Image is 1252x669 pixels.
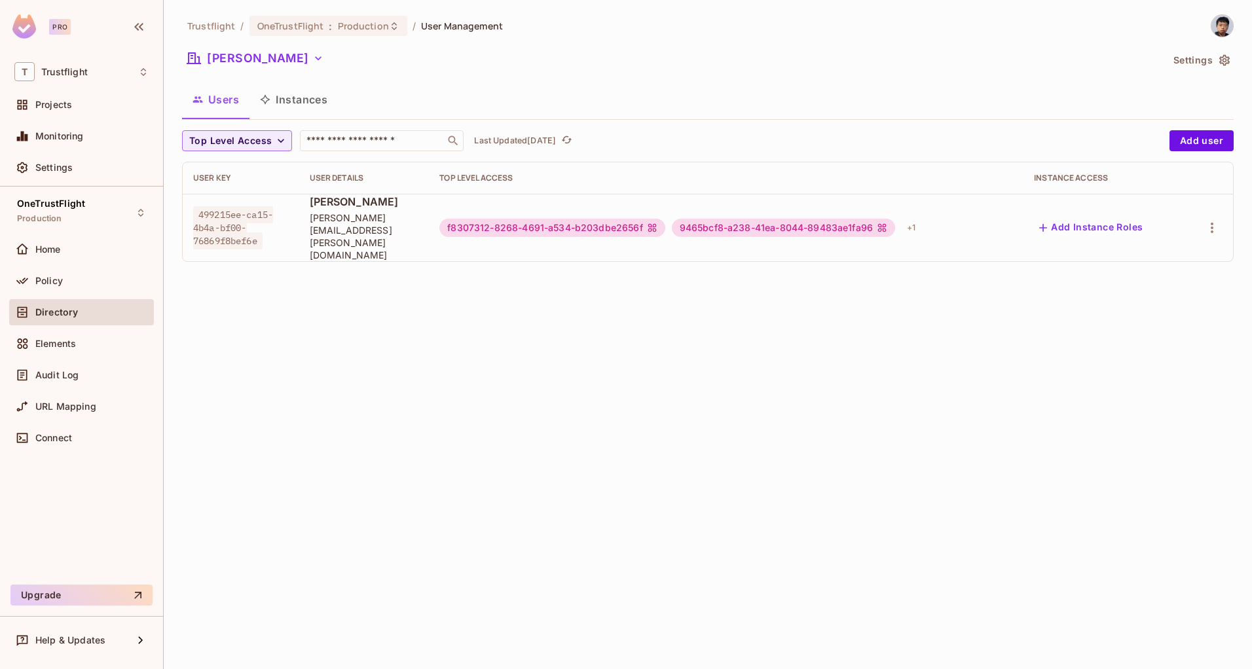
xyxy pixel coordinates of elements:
[1211,15,1233,37] img: Alexander Ip
[240,20,244,32] li: /
[10,585,153,606] button: Upgrade
[1169,130,1234,151] button: Add user
[14,62,35,81] span: T
[257,20,324,32] span: OneTrustFlight
[338,20,389,32] span: Production
[182,83,249,116] button: Users
[439,219,665,237] div: f8307312-8268-4691-a534-b203dbe2656f
[421,20,503,32] span: User Management
[310,194,419,209] span: [PERSON_NAME]
[328,21,333,31] span: :
[1168,50,1234,71] button: Settings
[41,67,88,77] span: Workspace: Trustflight
[17,198,85,209] span: OneTrustFlight
[35,401,96,412] span: URL Mapping
[413,20,416,32] li: /
[559,133,574,149] button: refresh
[249,83,338,116] button: Instances
[182,130,292,151] button: Top Level Access
[17,213,62,224] span: Production
[474,136,556,146] p: Last Updated [DATE]
[187,20,235,32] span: the active workspace
[35,338,76,349] span: Elements
[189,133,272,149] span: Top Level Access
[310,211,419,261] span: [PERSON_NAME][EMAIL_ADDRESS][PERSON_NAME][DOMAIN_NAME]
[1034,217,1148,238] button: Add Instance Roles
[35,307,78,317] span: Directory
[12,14,36,39] img: SReyMgAAAABJRU5ErkJggg==
[193,173,289,183] div: User Key
[561,134,572,147] span: refresh
[35,131,84,141] span: Monitoring
[439,173,1013,183] div: Top Level Access
[35,635,105,645] span: Help & Updates
[35,244,61,255] span: Home
[49,19,71,35] div: Pro
[35,433,72,443] span: Connect
[672,219,895,237] div: 9465bcf8-a238-41ea-8044-89483ae1fa96
[902,217,921,238] div: + 1
[556,133,574,149] span: Click to refresh data
[310,173,419,183] div: User Details
[35,276,63,286] span: Policy
[35,370,79,380] span: Audit Log
[35,162,73,173] span: Settings
[193,206,273,249] span: 499215ee-ca15-4b4a-bf00-76869f8bef6e
[35,99,72,110] span: Projects
[1034,173,1173,183] div: Instance Access
[182,48,329,69] button: [PERSON_NAME]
